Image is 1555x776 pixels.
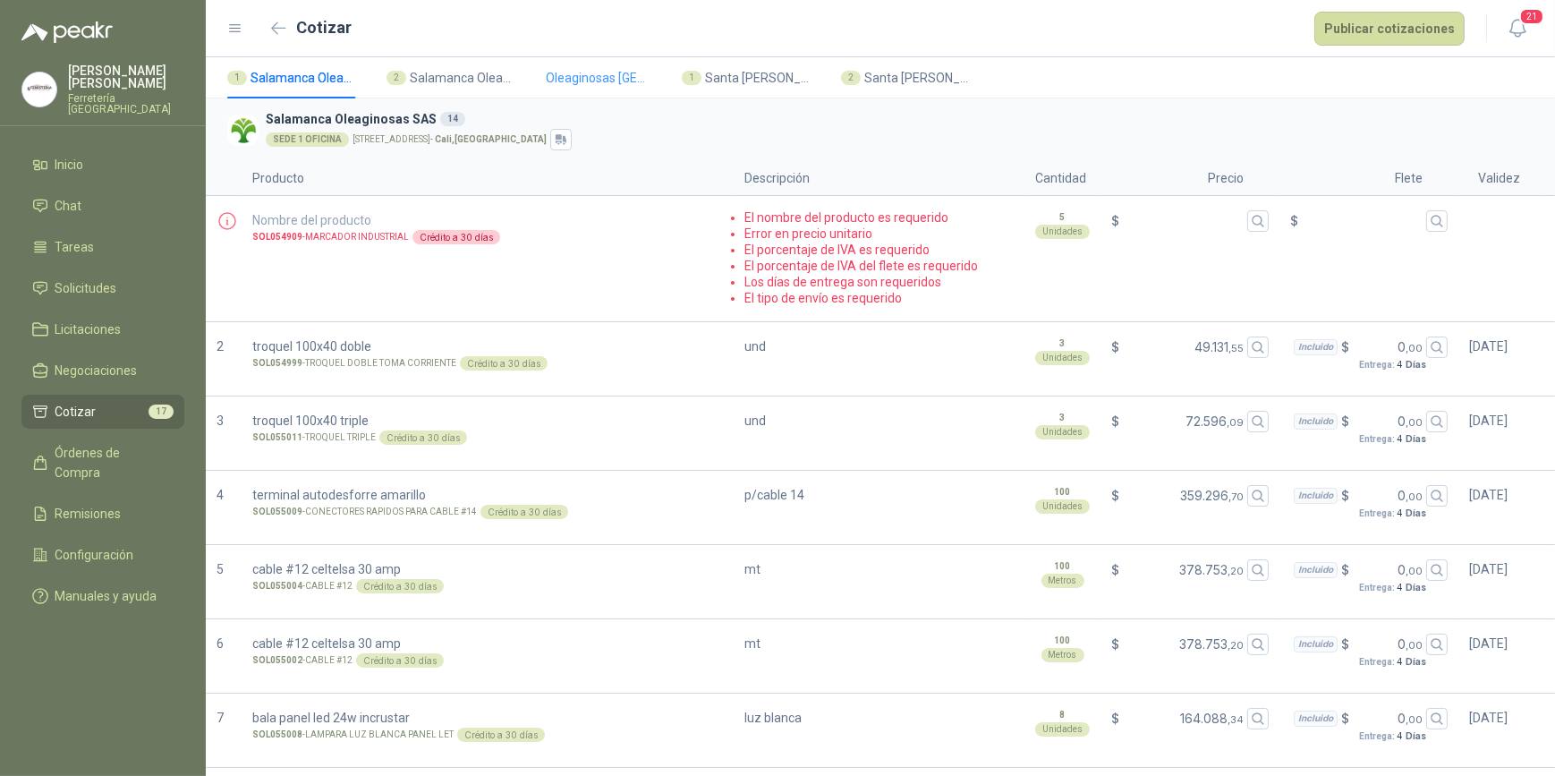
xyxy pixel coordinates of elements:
[252,485,723,505] p: terminal autodesforre amarillo
[1111,211,1119,231] span: $
[55,320,122,339] span: Licitaciones
[864,68,972,88] span: Santa [PERSON_NAME]
[55,586,157,606] span: Manuales y ayuda
[1180,486,1244,506] span: 359.296
[1111,337,1119,357] span: $
[1035,499,1090,514] div: Unidades
[1294,414,1338,430] div: Incluido
[149,405,174,419] span: 17
[1024,161,1097,196] p: Cantidad
[1406,730,1426,741] strong: Días
[252,431,376,445] p: - TROQUEL TRIPLE
[1341,412,1349,431] span: $
[1060,337,1066,351] span: 3
[1179,635,1244,654] span: 378.753
[1294,339,1338,355] div: Incluido
[1398,337,1423,357] span: 0
[412,230,500,244] div: Crédito a 30 días
[1406,656,1426,667] strong: Días
[21,21,113,43] img: Logo peakr
[55,402,97,422] span: Cotizar
[1290,211,1298,231] span: $
[457,728,545,742] div: Crédito a 30 días
[1398,412,1423,431] span: 0
[1397,359,1426,370] span: 4
[217,488,224,502] span: 4
[21,579,184,613] a: Manuales y ayuda
[1359,583,1395,593] strong: Entrega:
[252,411,723,431] p: troquel 100x40 triple
[252,559,723,579] p: cable #12 celtelsa 30 amp
[1341,635,1349,654] span: $
[1228,490,1244,503] span: ,70
[21,436,184,490] a: Órdenes de Compra
[1406,582,1426,593] strong: Días
[21,148,184,182] a: Inicio
[744,226,1014,241] li: Error en precio unitario
[1398,486,1423,506] span: 0
[1406,507,1426,518] strong: Días
[744,275,1014,289] li: Los días de entrega son requeridos
[1458,694,1548,768] div: [DATE]
[217,414,224,428] span: 3
[1519,8,1544,25] span: 21
[1406,565,1423,577] span: ,00
[734,694,1024,768] div: luz blanca
[682,71,701,85] div: 1
[1179,560,1244,580] span: 378.753
[387,71,406,85] div: 2
[734,545,1024,619] div: mt
[251,68,358,88] span: Salamanca Oleaginosas SAS
[252,210,723,230] p: Nombre del producto
[1035,225,1090,239] div: Unidades
[1359,657,1395,667] strong: Entrega:
[734,322,1024,397] div: und
[1398,709,1423,729] span: 0
[356,653,444,668] div: Crédito a 30 días
[1359,434,1395,444] strong: Entrega:
[252,653,353,668] p: - CABLE #12
[1097,161,1276,196] p: Precio
[217,339,224,354] span: 2
[217,711,224,725] span: 7
[1060,411,1066,425] span: 3
[22,72,56,107] img: Company Logo
[841,71,861,85] div: 2
[21,271,184,305] a: Solicitudes
[1111,486,1119,506] span: $
[1185,412,1244,431] span: 72.596
[1458,397,1548,471] div: [DATE]
[252,579,353,593] p: - CABLE #12
[379,431,467,445] div: Crédito a 30 días
[734,397,1024,471] div: und
[55,443,167,482] span: Órdenes de Compra
[227,115,259,146] img: Company Logo
[252,230,409,244] p: - MARCADOR INDUSTRIAL
[1228,565,1244,577] span: ,20
[744,291,1014,305] li: El tipo de envío es requerido
[1194,337,1244,357] span: 49.131
[1398,560,1423,580] span: 0
[1406,639,1423,652] span: ,00
[55,545,134,565] span: Configuración
[744,259,1014,273] li: El porcentaje de IVA del flete es requerido
[252,232,302,242] strong: SOL054909
[1458,545,1548,619] div: [DATE]
[1228,713,1244,726] span: ,34
[252,358,302,368] strong: SOL054999
[252,507,302,516] strong: SOL055009
[1111,709,1119,729] span: $
[1035,722,1090,737] div: Unidades
[1397,582,1426,593] span: 4
[1341,709,1349,729] span: $
[68,64,184,90] p: [PERSON_NAME] [PERSON_NAME]
[734,471,1024,545] div: p/cable 14
[252,708,723,728] p: bala panel led 24w incrustar
[1397,433,1426,444] span: 4
[1314,12,1465,46] button: Publicar cotizaciones
[21,189,184,223] a: Chat
[1458,471,1548,545] div: [DATE]
[1055,485,1071,499] span: 100
[21,312,184,346] a: Licitaciones
[1359,731,1395,741] strong: Entrega:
